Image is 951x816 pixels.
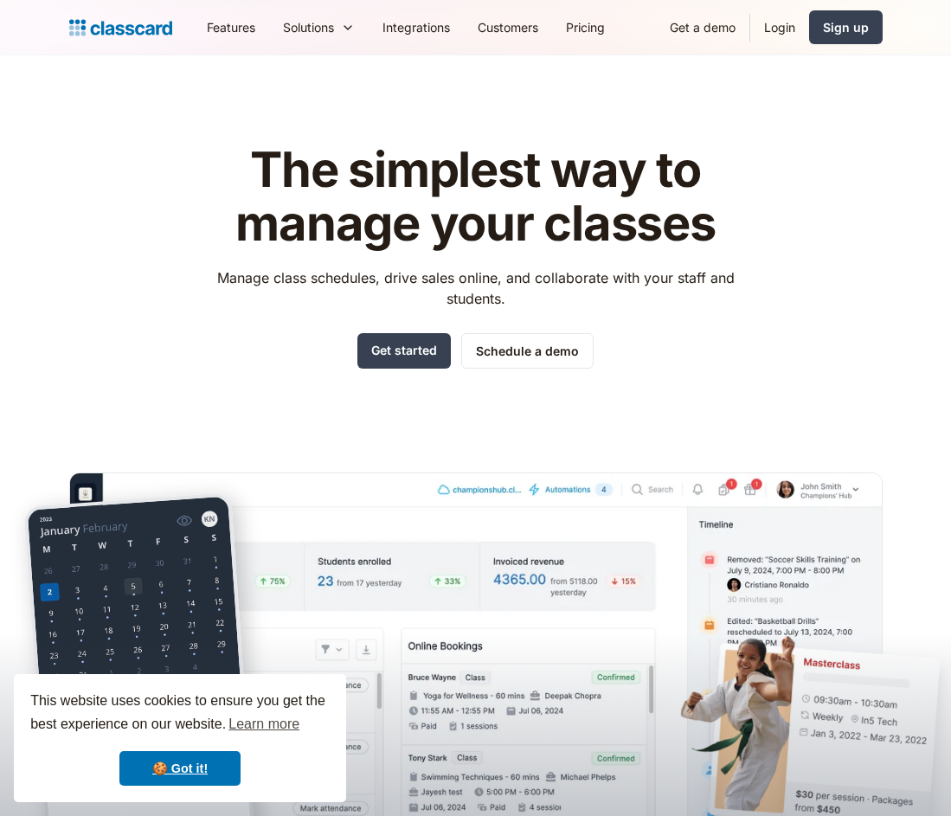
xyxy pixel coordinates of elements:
a: Get started [357,333,451,369]
h1: The simplest way to manage your classes [201,144,750,250]
a: Pricing [552,8,619,47]
a: dismiss cookie message [119,751,241,786]
div: Solutions [283,18,334,36]
a: Schedule a demo [461,333,594,369]
a: Customers [464,8,552,47]
p: Manage class schedules, drive sales online, and collaborate with your staff and students. [201,267,750,309]
a: Login [750,8,809,47]
a: Logo [69,16,172,40]
div: Solutions [269,8,369,47]
a: Features [193,8,269,47]
div: Sign up [823,18,869,36]
a: learn more about cookies [226,711,302,737]
span: This website uses cookies to ensure you get the best experience on our website. [30,691,330,737]
a: Integrations [369,8,464,47]
a: Get a demo [656,8,749,47]
a: Sign up [809,10,883,44]
div: cookieconsent [14,674,346,802]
